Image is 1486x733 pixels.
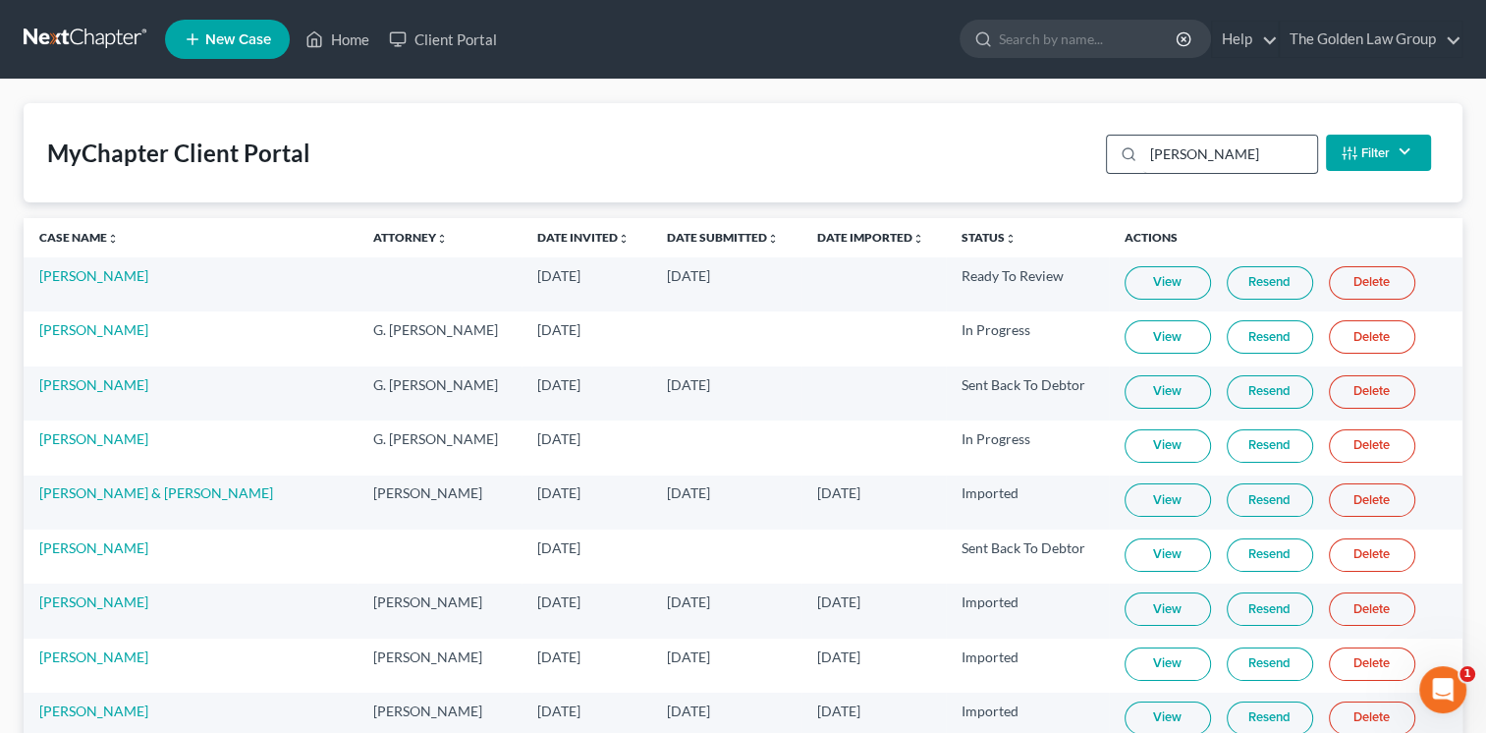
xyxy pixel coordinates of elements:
[618,233,630,245] i: unfold_more
[1329,429,1415,463] a: Delete
[1125,375,1211,409] a: View
[1329,538,1415,572] a: Delete
[946,639,1108,693] td: Imported
[667,703,710,719] span: [DATE]
[1227,538,1313,572] a: Resend
[767,233,779,245] i: unfold_more
[946,421,1108,475] td: In Progress
[1329,266,1415,300] a: Delete
[667,376,710,393] span: [DATE]
[667,484,710,501] span: [DATE]
[537,703,580,719] span: [DATE]
[999,21,1179,57] input: Search by name...
[667,267,710,284] span: [DATE]
[667,230,779,245] a: Date Submittedunfold_more
[1005,233,1017,245] i: unfold_more
[107,233,119,245] i: unfold_more
[817,703,860,719] span: [DATE]
[817,593,860,610] span: [DATE]
[1227,266,1313,300] a: Resend
[296,22,379,57] a: Home
[962,230,1017,245] a: Statusunfold_more
[1227,592,1313,626] a: Resend
[537,648,580,665] span: [DATE]
[667,593,710,610] span: [DATE]
[537,230,630,245] a: Date Invitedunfold_more
[1227,429,1313,463] a: Resend
[1227,320,1313,354] a: Resend
[1125,483,1211,517] a: View
[537,267,580,284] span: [DATE]
[358,639,522,693] td: [PERSON_NAME]
[436,233,448,245] i: unfold_more
[537,376,580,393] span: [DATE]
[39,539,148,556] a: [PERSON_NAME]
[39,267,148,284] a: [PERSON_NAME]
[1143,136,1317,173] input: Search...
[946,584,1108,638] td: Imported
[39,430,148,447] a: [PERSON_NAME]
[1125,320,1211,354] a: View
[1329,648,1415,681] a: Delete
[1227,648,1313,681] a: Resend
[39,376,148,393] a: [PERSON_NAME]
[39,648,148,665] a: [PERSON_NAME]
[39,703,148,719] a: [PERSON_NAME]
[1109,218,1462,257] th: Actions
[1125,266,1211,300] a: View
[537,484,580,501] span: [DATE]
[47,138,310,169] div: MyChapter Client Portal
[379,22,507,57] a: Client Portal
[39,321,148,338] a: [PERSON_NAME]
[358,584,522,638] td: [PERSON_NAME]
[1227,375,1313,409] a: Resend
[537,321,580,338] span: [DATE]
[537,539,580,556] span: [DATE]
[1329,375,1415,409] a: Delete
[667,648,710,665] span: [DATE]
[817,230,924,245] a: Date Importedunfold_more
[39,593,148,610] a: [PERSON_NAME]
[1125,592,1211,626] a: View
[946,476,1108,530] td: Imported
[358,311,522,366] td: G. [PERSON_NAME]
[205,32,271,47] span: New Case
[946,530,1108,584] td: Sent Back To Debtor
[1125,538,1211,572] a: View
[1212,22,1278,57] a: Help
[373,230,448,245] a: Attorneyunfold_more
[946,366,1108,421] td: Sent Back To Debtor
[537,430,580,447] span: [DATE]
[537,593,580,610] span: [DATE]
[1329,592,1415,626] a: Delete
[946,311,1108,366] td: In Progress
[358,476,522,530] td: [PERSON_NAME]
[817,484,860,501] span: [DATE]
[1326,135,1431,171] button: Filter
[912,233,924,245] i: unfold_more
[1280,22,1461,57] a: The Golden Law Group
[358,366,522,421] td: G. [PERSON_NAME]
[817,648,860,665] span: [DATE]
[1459,666,1475,682] span: 1
[1227,483,1313,517] a: Resend
[39,484,273,501] a: [PERSON_NAME] & [PERSON_NAME]
[1419,666,1466,713] iframe: Intercom live chat
[1329,320,1415,354] a: Delete
[1329,483,1415,517] a: Delete
[1125,648,1211,681] a: View
[39,230,119,245] a: Case Nameunfold_more
[946,257,1108,311] td: Ready To Review
[358,421,522,475] td: G. [PERSON_NAME]
[1125,429,1211,463] a: View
